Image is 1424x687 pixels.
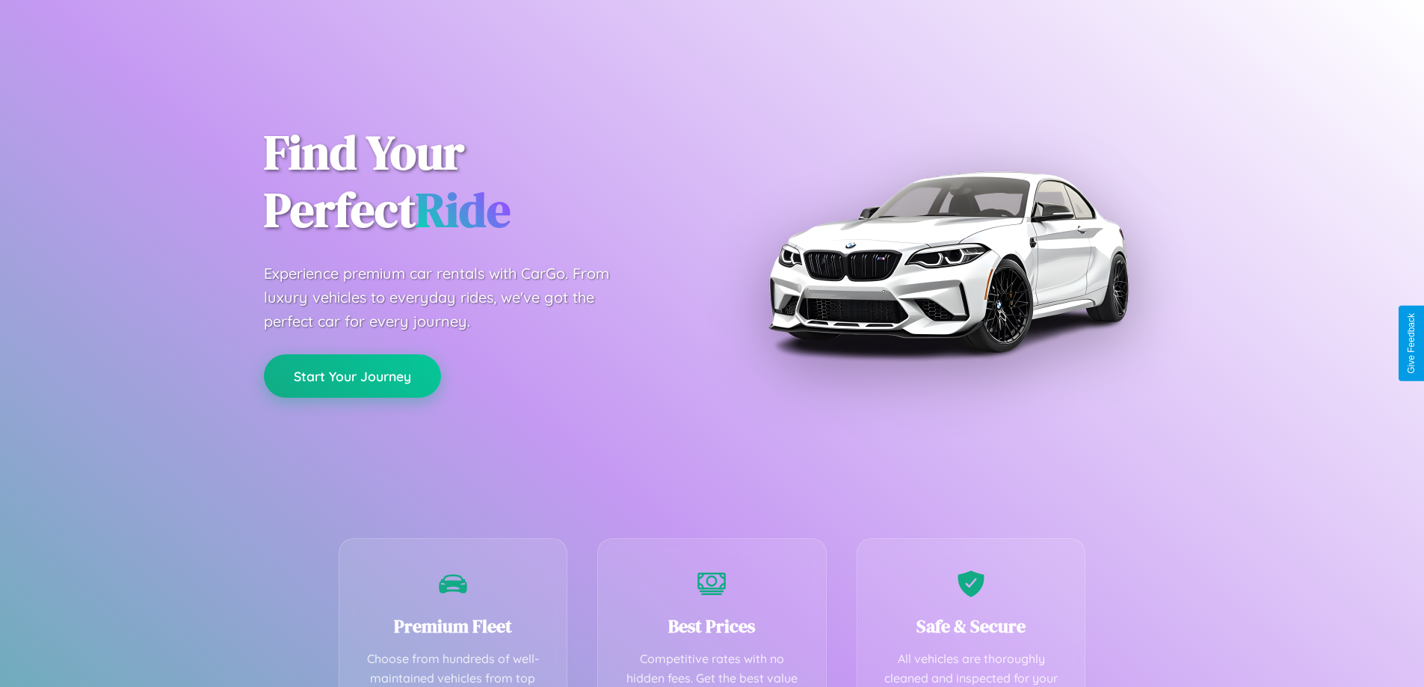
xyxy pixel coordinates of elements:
h1: Find Your Perfect [264,124,690,239]
h3: Best Prices [620,614,804,638]
div: Give Feedback [1406,313,1417,374]
button: Start Your Journey [264,354,441,398]
p: Experience premium car rentals with CarGo. From luxury vehicles to everyday rides, we've got the ... [264,262,638,333]
h3: Premium Fleet [362,614,545,638]
img: Premium BMW car rental vehicle [761,75,1135,449]
span: Ride [416,177,511,242]
h3: Safe & Secure [880,614,1063,638]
